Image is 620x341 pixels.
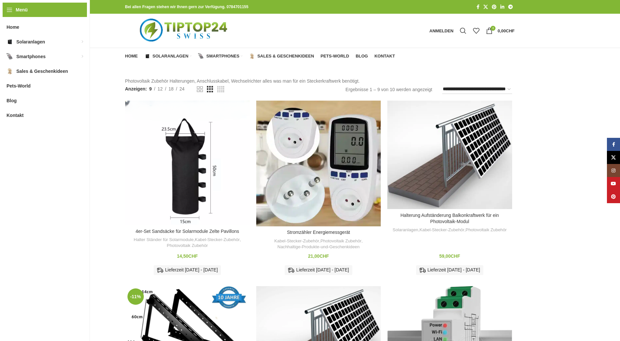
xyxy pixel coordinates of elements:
[188,253,198,259] span: CHF
[356,54,368,59] span: Blog
[400,213,499,224] a: Halterung Aufständerung Balkonkraftwerk für ein Photovoltaik-Modul
[16,6,28,13] span: Menü
[125,54,138,59] span: Home
[125,77,515,85] p: Photovoltaik Zubehör Halterungen, Anschlusskabel, Wechselrichter alles was man für ein Steckerkra...
[153,54,189,59] span: Solaranlagen
[416,265,483,275] div: Lieferzeit [DATE] - [DATE]
[217,85,224,93] a: Rasteransicht 4
[457,24,470,37] a: Suche
[320,238,361,244] a: Photovoltaik Zubehör
[475,3,481,11] a: Facebook Social Link
[147,85,154,92] a: 9
[149,86,152,91] span: 9
[451,253,460,259] span: CHF
[481,3,490,11] a: X Social Link
[260,238,377,250] div: , ,
[179,86,185,91] span: 24
[607,151,620,164] a: X Social Link
[345,86,432,93] p: Ergebnisse 1 – 9 von 10 werden angezeigt
[7,53,13,60] img: Smartphones
[375,54,395,59] span: Kontakt
[506,28,515,33] span: CHF
[426,24,457,37] a: Anmelden
[125,5,248,9] strong: Bei allen Fragen stehen wir Ihnen gern zur Verfügung. 0784701155
[321,50,349,63] a: Pets-World
[356,50,368,63] a: Blog
[249,53,255,59] img: Sales & Geschenkideen
[207,85,213,93] a: Rasteransicht 3
[483,24,518,37] a: 0 0,00CHF
[144,50,192,63] a: Solaranlagen
[7,95,17,106] span: Blog
[154,265,221,275] div: Lieferzeit [DATE] - [DATE]
[136,229,239,234] a: 4er-Set Sandsäcke für Solarmodule Zelte Pavillons
[442,85,512,94] select: Shop-Reihenfolge
[321,54,349,59] span: Pets-World
[16,51,45,62] span: Smartphones
[7,68,13,74] img: Sales & Geschenkideen
[439,253,460,259] bdi: 59,00
[375,50,395,63] a: Kontakt
[277,244,360,250] a: Nachhaltige-Produkte-und-Geschenkideen
[429,29,454,33] span: Anmelden
[127,288,144,305] span: -11%
[393,227,418,233] a: Solaranlagen
[607,164,620,177] a: Instagram Social Link
[391,227,509,233] div: , ,
[274,238,319,244] a: Kabel-Stecker-Zubehör
[16,36,45,48] span: Solaranlagen
[387,101,512,209] a: Halterung Aufständerung Balkonkraftwerk für ein Photovoltaik-Modul
[155,85,165,92] a: 12
[466,227,507,233] a: Photovoltaik Zubehör
[506,3,515,11] a: Telegram Social Link
[285,265,352,275] div: Lieferzeit [DATE] - [DATE]
[491,26,495,31] span: 0
[7,21,19,33] span: Home
[198,53,204,59] img: Smartphones
[195,237,240,243] a: Kabel-Stecker-Zubehör
[7,39,13,45] img: Solaranlagen
[497,28,514,33] bdi: 0,00
[470,24,483,37] div: Meine Wunschliste
[490,3,498,11] a: Pinterest Social Link
[169,86,174,91] span: 18
[249,50,314,63] a: Sales & Geschenkideen
[320,253,329,259] span: CHF
[419,227,464,233] a: Kabel-Stecker-Zubehör
[125,85,147,92] span: Anzeigen
[16,65,68,77] span: Sales & Geschenkideen
[125,50,138,63] a: Home
[134,237,193,243] a: Halter Ständer für Solarmodule
[206,54,239,59] span: Smartphones
[256,101,381,226] a: Stromzähler Energiemessgerät
[122,50,398,63] div: Hauptnavigation
[498,3,506,11] a: LinkedIn Social Link
[197,85,203,93] a: Rasteransicht 2
[198,50,243,63] a: Smartphones
[308,253,329,259] bdi: 21,00
[177,85,187,92] a: 24
[128,237,246,249] div: , ,
[144,53,150,59] img: Solaranlagen
[607,190,620,203] a: Pinterest Social Link
[257,54,314,59] span: Sales & Geschenkideen
[167,243,208,249] a: Photovoltaik Zubehör
[125,28,244,33] a: Logo der Website
[7,80,31,92] span: Pets-World
[607,177,620,190] a: YouTube Social Link
[166,85,176,92] a: 18
[158,86,163,91] span: 12
[125,101,250,225] a: 4er-Set Sandsäcke für Solarmodule Zelte Pavillons
[177,253,198,259] bdi: 14,50
[607,138,620,151] a: Facebook Social Link
[125,14,244,48] img: Tiptop24 Nachhaltige & Faire Produkte
[7,109,24,121] span: Kontakt
[287,230,350,235] a: Stromzähler Energiemessgerät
